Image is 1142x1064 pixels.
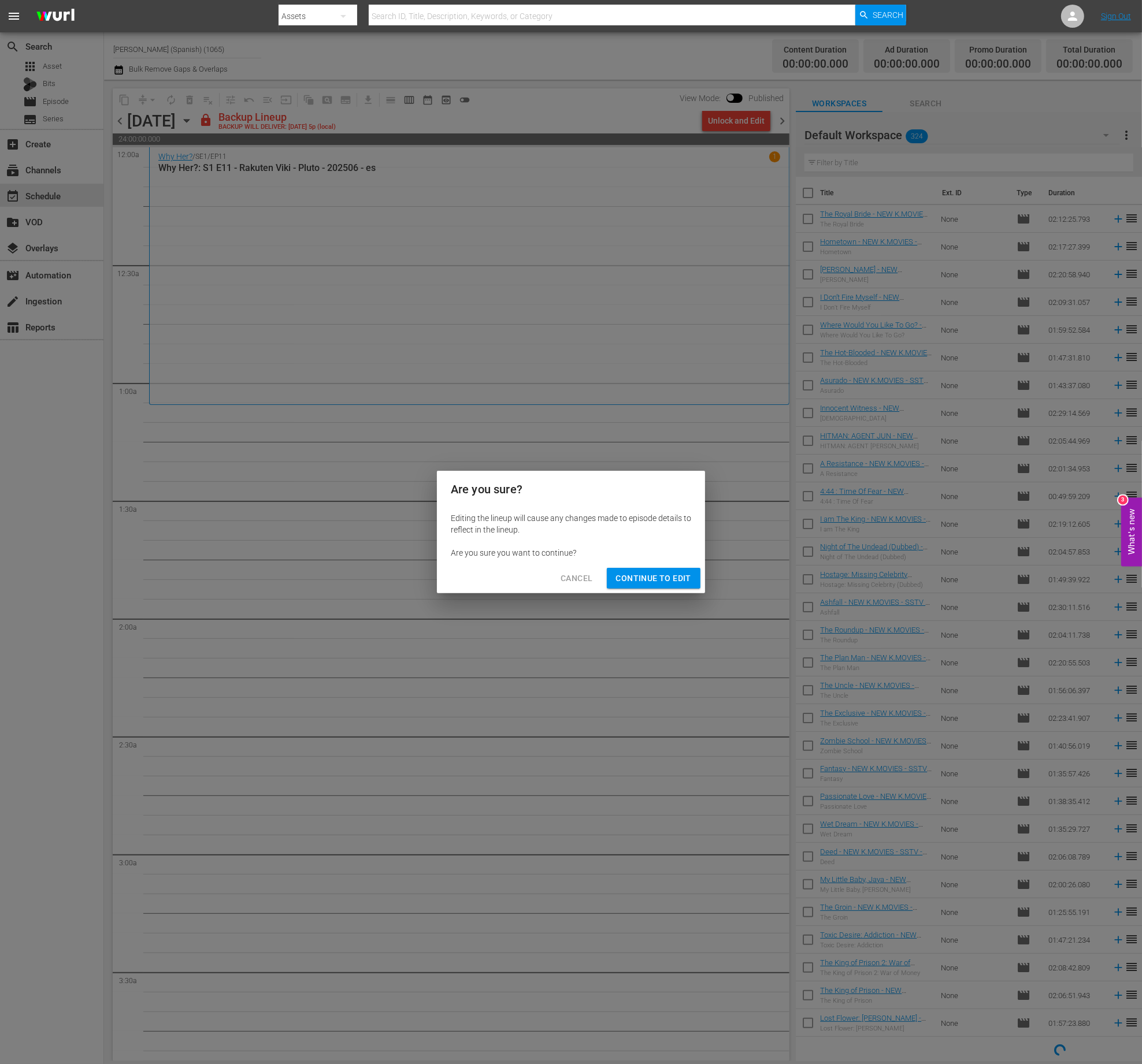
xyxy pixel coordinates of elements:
[873,5,903,25] span: Search
[7,9,21,23] span: menu
[451,512,691,535] div: Editing the lineup will cause any changes made to episode details to reflect in the lineup.
[28,3,83,30] img: ans4CAIJ8jUAAAAAAAAAAAAAAAAAAAAAAAAgQb4GAAAAAAAAAAAAAAAAAAAAAAAAJMjXAAAAAAAAAAAAAAAAAAAAAAAAgAT5G...
[451,480,691,498] h2: Are you sure?
[1101,12,1131,21] a: Sign Out
[551,568,602,589] button: Cancel
[561,571,592,586] span: Cancel
[1121,498,1142,567] button: Open Feedback Widget
[1118,496,1128,505] div: 3
[607,568,700,589] button: Continue to Edit
[616,571,691,586] span: Continue to Edit
[451,547,691,559] div: Are you sure you want to continue?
